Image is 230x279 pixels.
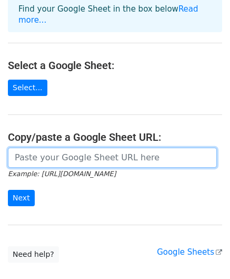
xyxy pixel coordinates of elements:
[8,170,116,178] small: Example: [URL][DOMAIN_NAME]
[8,148,217,168] input: Paste your Google Sheet URL here
[157,247,222,257] a: Google Sheets
[18,4,212,26] p: Find your Google Sheet in the box below
[8,59,222,72] h4: Select a Google Sheet:
[8,80,47,96] a: Select...
[177,228,230,279] iframe: Chat Widget
[8,131,222,143] h4: Copy/paste a Google Sheet URL:
[8,190,35,206] input: Next
[8,246,59,263] a: Need help?
[18,4,198,25] a: Read more...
